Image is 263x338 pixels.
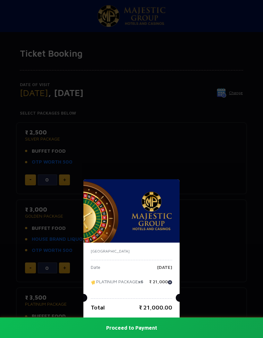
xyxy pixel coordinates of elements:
[91,265,100,275] p: Date
[91,279,96,285] img: tikcet
[83,179,180,243] img: majesticPride-banner
[91,248,172,254] p: [GEOGRAPHIC_DATA]
[139,303,172,312] p: ₹ 21,000.00
[138,279,143,284] strong: x6
[91,303,105,312] p: Total
[157,265,172,275] p: [DATE]
[91,279,143,289] p: PLATINUM PACKAGE
[149,279,172,289] p: ₹ 21,000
